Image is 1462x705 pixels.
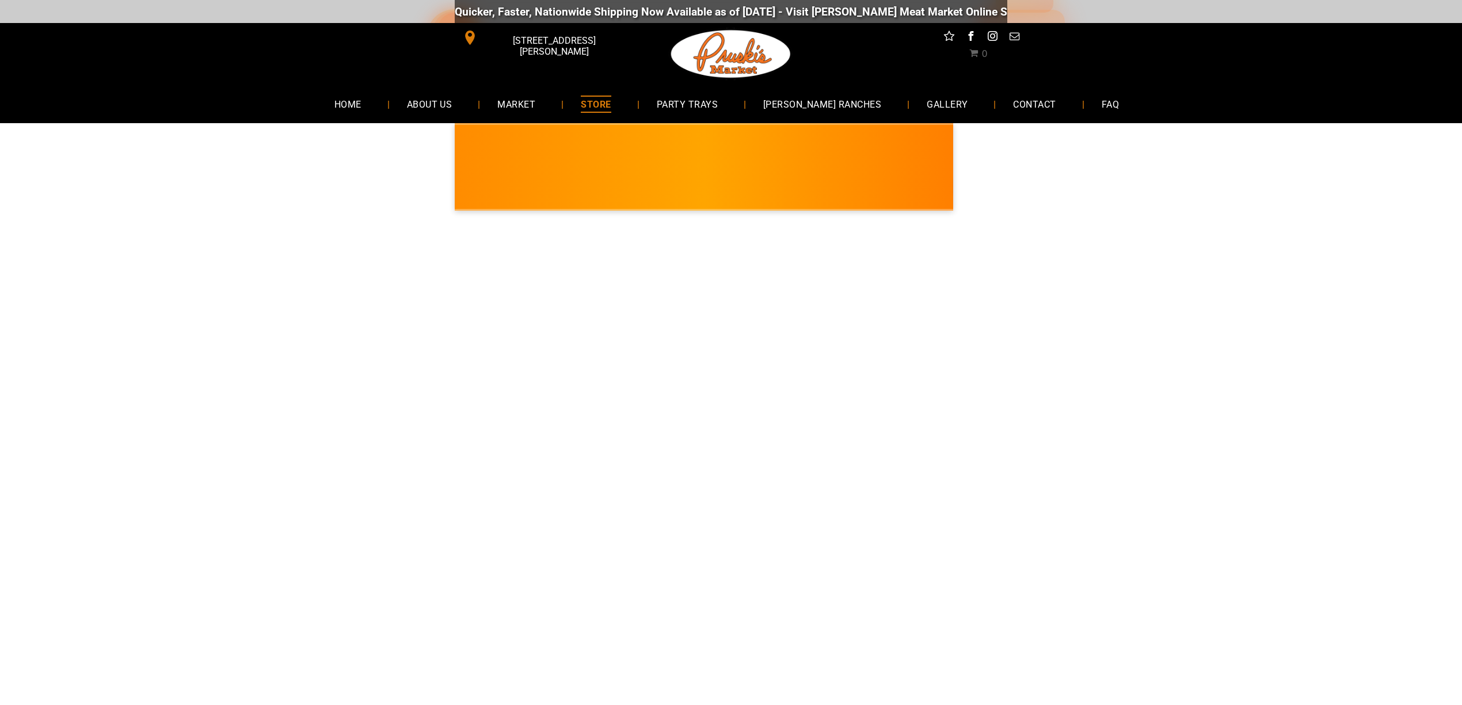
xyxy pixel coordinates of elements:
[390,89,470,119] a: ABOUT US
[1084,89,1136,119] a: FAQ
[480,89,553,119] a: MARKET
[996,89,1073,119] a: CONTACT
[384,5,1082,18] div: Quicker, Faster, Nationwide Shipping Now Available as of [DATE] - Visit [PERSON_NAME] Meat Market...
[981,48,987,59] span: 0
[970,5,1082,18] a: [DOMAIN_NAME][URL]
[855,175,1082,193] span: [PERSON_NAME] MARKET
[746,89,898,119] a: [PERSON_NAME] RANCHES
[639,89,735,119] a: PARTY TRAYS
[480,29,629,63] span: [STREET_ADDRESS][PERSON_NAME]
[964,29,979,47] a: facebook
[317,89,379,119] a: HOME
[985,29,1000,47] a: instagram
[909,89,985,119] a: GALLERY
[1007,29,1022,47] a: email
[942,29,957,47] a: Social network
[669,23,793,85] img: Pruski-s+Market+HQ+Logo2-1920w.png
[564,89,628,119] a: STORE
[455,29,631,47] a: [STREET_ADDRESS][PERSON_NAME]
